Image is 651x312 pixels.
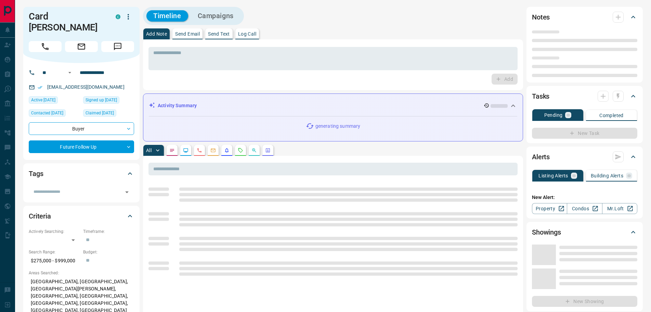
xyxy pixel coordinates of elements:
[29,140,134,153] div: Future Follow Up
[149,99,517,112] div: Activity Summary
[29,211,51,222] h2: Criteria
[169,148,175,153] svg: Notes
[532,149,637,165] div: Alerts
[31,110,63,116] span: Contacted [DATE]
[83,249,134,255] p: Budget:
[122,187,132,197] button: Open
[116,14,120,19] div: condos.ca
[315,123,360,130] p: generating summary
[29,228,80,235] p: Actively Searching:
[146,32,167,36] p: Add Note
[265,148,271,153] svg: Agent Actions
[83,228,134,235] p: Timeframe:
[191,10,240,22] button: Campaigns
[532,91,549,102] h2: Tasks
[602,203,637,214] a: Mr.Loft
[567,203,602,214] a: Condos
[210,148,216,153] svg: Emails
[208,32,230,36] p: Send Text
[29,165,134,182] div: Tags
[83,109,134,119] div: Sat Jul 05 2025
[532,12,550,23] h2: Notes
[47,84,125,90] a: [EMAIL_ADDRESS][DOMAIN_NAME]
[29,255,80,266] p: $275,000 - $999,000
[532,203,567,214] a: Property
[532,227,561,238] h2: Showings
[66,68,74,77] button: Open
[183,148,188,153] svg: Lead Browsing Activity
[101,41,134,52] span: Message
[86,110,114,116] span: Claimed [DATE]
[532,9,637,25] div: Notes
[591,173,623,178] p: Building Alerts
[532,224,637,240] div: Showings
[29,249,80,255] p: Search Range:
[29,96,80,106] div: Mon Jul 28 2025
[29,11,105,33] h1: Card [PERSON_NAME]
[175,32,200,36] p: Send Email
[83,96,134,106] div: Sat Sep 14 2024
[146,10,188,22] button: Timeline
[29,208,134,224] div: Criteria
[29,41,62,52] span: Call
[65,41,98,52] span: Email
[158,102,197,109] p: Activity Summary
[146,148,152,153] p: All
[29,109,80,119] div: Thu Jul 17 2025
[29,168,43,179] h2: Tags
[86,97,117,103] span: Signed up [DATE]
[197,148,202,153] svg: Calls
[238,148,243,153] svg: Requests
[29,122,134,135] div: Buyer
[538,173,568,178] p: Listing Alerts
[544,113,563,117] p: Pending
[251,148,257,153] svg: Opportunities
[31,97,55,103] span: Active [DATE]
[38,85,42,90] svg: Email Verified
[224,148,230,153] svg: Listing Alerts
[532,194,637,201] p: New Alert:
[532,88,637,104] div: Tasks
[238,32,256,36] p: Log Call
[29,270,134,276] p: Areas Searched:
[599,113,624,118] p: Completed
[532,151,550,162] h2: Alerts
